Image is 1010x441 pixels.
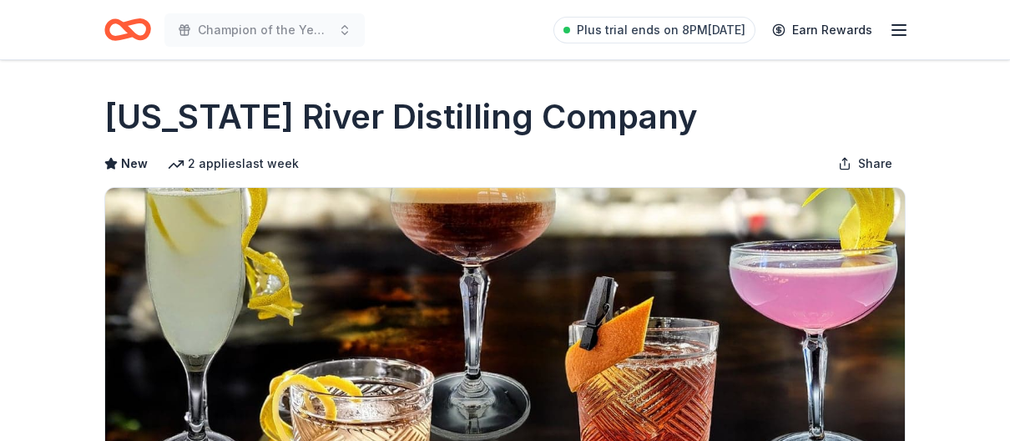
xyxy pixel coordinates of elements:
[825,147,906,180] button: Share
[164,13,365,47] button: Champion of the Year Gala
[104,94,698,140] h1: [US_STATE] River Distilling Company
[577,20,745,40] span: Plus trial ends on 8PM[DATE]
[104,10,151,49] a: Home
[553,17,755,43] a: Plus trial ends on 8PM[DATE]
[121,154,148,174] span: New
[762,15,882,45] a: Earn Rewards
[858,154,892,174] span: Share
[168,154,299,174] div: 2 applies last week
[198,20,331,40] span: Champion of the Year Gala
